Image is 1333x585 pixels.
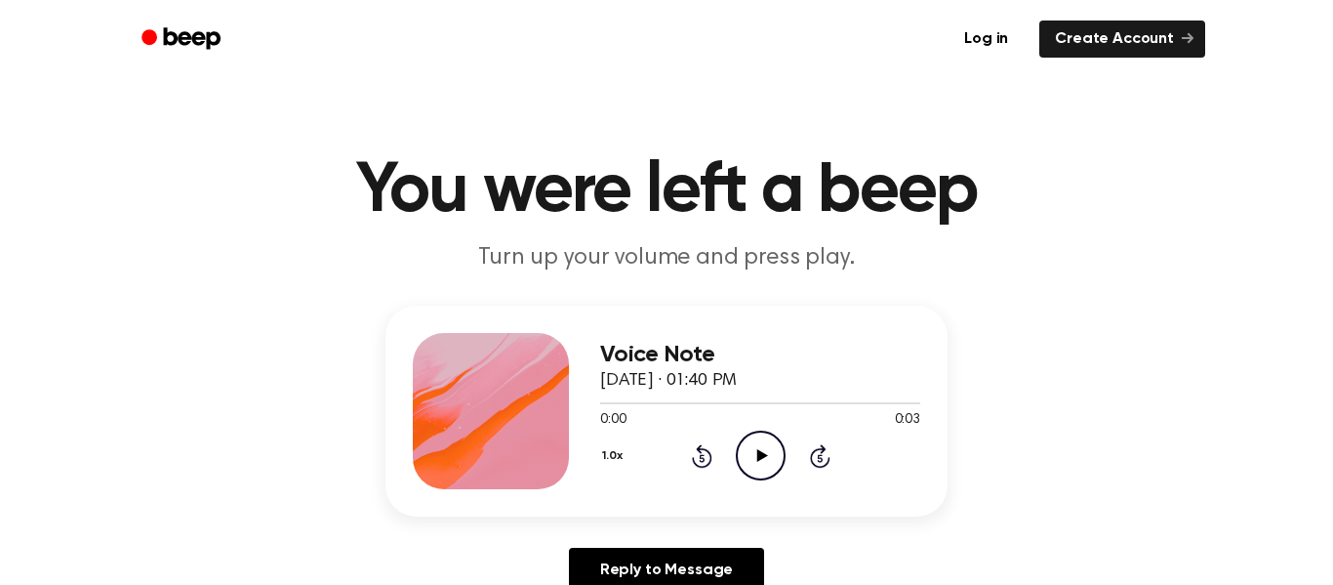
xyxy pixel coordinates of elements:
button: 1.0x [600,439,629,473]
h1: You were left a beep [167,156,1166,227]
span: 0:00 [600,410,626,431]
span: 0:03 [895,410,920,431]
a: Log in [945,17,1028,62]
h3: Voice Note [600,342,920,368]
p: Turn up your volume and press play. [292,242,1041,274]
span: [DATE] · 01:40 PM [600,372,737,390]
a: Create Account [1039,21,1205,58]
a: Beep [128,21,238,59]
